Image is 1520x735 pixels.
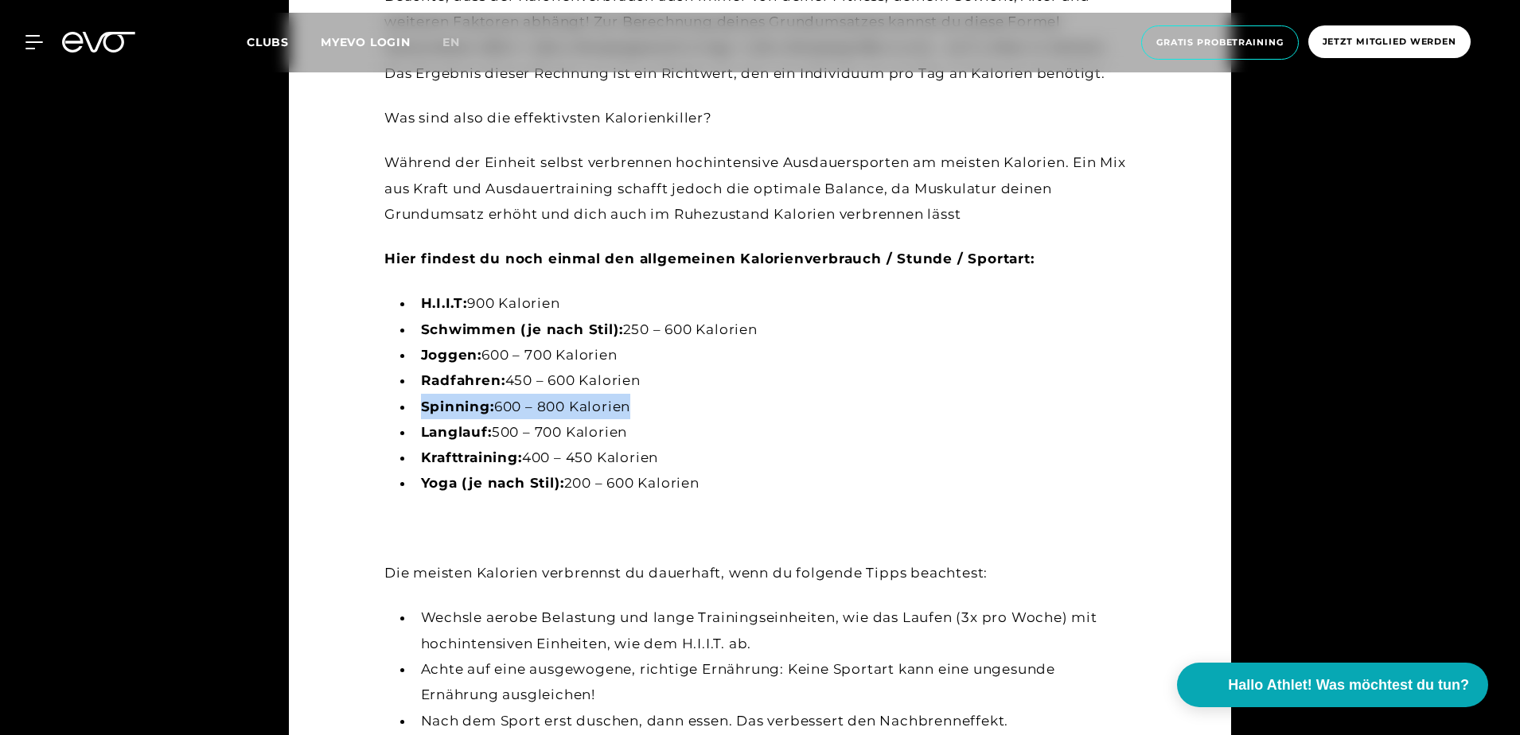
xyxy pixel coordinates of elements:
[384,150,1136,227] div: Während der Einheit selbst verbrennen hochintensive Ausdauersporten am meisten Kalorien. Ein Mix ...
[247,35,289,49] span: Clubs
[421,295,467,311] strong: H.I.I.T:
[421,424,492,440] strong: Langlauf:
[384,251,1035,266] strong: Hier findest du noch einmal den allgemeinen Kalorienverbrauch / Stunde / Sportart:
[421,347,482,363] strong: Joggen:
[414,656,1136,708] li: Achte auf eine ausgewogene, richtige Ernährung: Keine Sportart kann eine ungesunde Ernährung ausg...
[1156,36,1284,49] span: Gratis Probetraining
[421,321,623,337] strong: Schwimmen (je nach Stil):
[421,449,522,465] strong: Krafttraining:
[247,34,321,49] a: Clubs
[414,394,1136,419] li: 600 – 800 Kalorien
[414,708,1136,733] li: Nach dem Sport erst duschen, dann essen. Das verbessert den Nachbrenneffekt.
[414,367,1136,393] li: 450 – 600 Kalorien
[414,605,1136,656] li: Wechsle aerobe Belastung und lange Trainingseinheiten, wie das Laufen (3x pro Woche) mit hochinte...
[1323,35,1456,49] span: Jetzt Mitglied werden
[421,475,564,491] strong: Yoga (je nach Stil):
[414,342,1136,367] li: 600 – 700 Kalorien
[1228,675,1469,696] span: Hallo Athlet! Was möchtest du tun?
[1136,25,1304,60] a: Gratis Probetraining
[1304,25,1475,60] a: Jetzt Mitglied werden
[442,35,460,49] span: en
[421,399,494,414] strong: Spinning:
[414,317,1136,342] li: 250 – 600 Kalorien
[442,33,479,52] a: en
[414,445,1136,470] li: 400 – 450 Kalorien
[1177,663,1488,707] button: Hallo Athlet! Was möchtest du tun?
[414,419,1136,445] li: 500 – 700 Kalorien
[384,560,1136,585] div: Die meisten Kalorien verbrennst du dauerhaft, wenn du folgende Tipps beachtest:
[321,35,411,49] a: MYEVO LOGIN
[414,290,1136,316] li: 900 Kalorien
[421,372,505,388] strong: Radfahren:
[414,470,1136,496] li: 200 – 600 Kalorien
[384,105,1136,130] div: Was sind also die effektivsten Kalorienkiller?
